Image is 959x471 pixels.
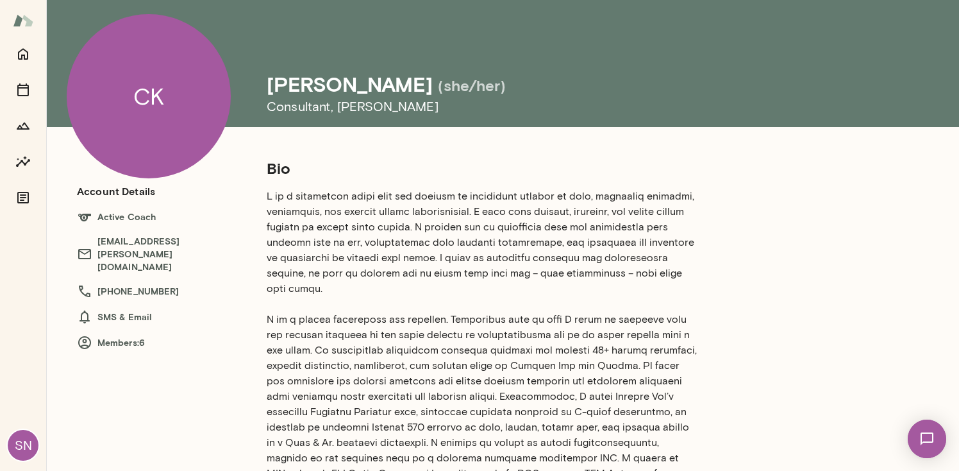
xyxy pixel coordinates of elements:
[67,14,231,178] div: CK
[10,41,36,67] button: Home
[77,184,155,199] h6: Account Details
[77,309,241,325] h6: SMS & Email
[10,149,36,175] button: Insights
[267,72,433,96] h4: [PERSON_NAME]
[267,158,697,178] h5: Bio
[77,284,241,299] h6: [PHONE_NUMBER]
[438,75,506,96] h5: (she/her)
[10,77,36,103] button: Sessions
[8,430,38,461] div: SN
[77,335,241,350] h6: Members: 6
[77,209,241,225] h6: Active Coach
[267,96,821,117] h6: Consultant , [PERSON_NAME]
[10,113,36,139] button: Growth Plan
[13,8,33,33] img: Mento
[77,235,241,273] h6: [EMAIL_ADDRESS][PERSON_NAME][DOMAIN_NAME]
[10,185,36,210] button: Documents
